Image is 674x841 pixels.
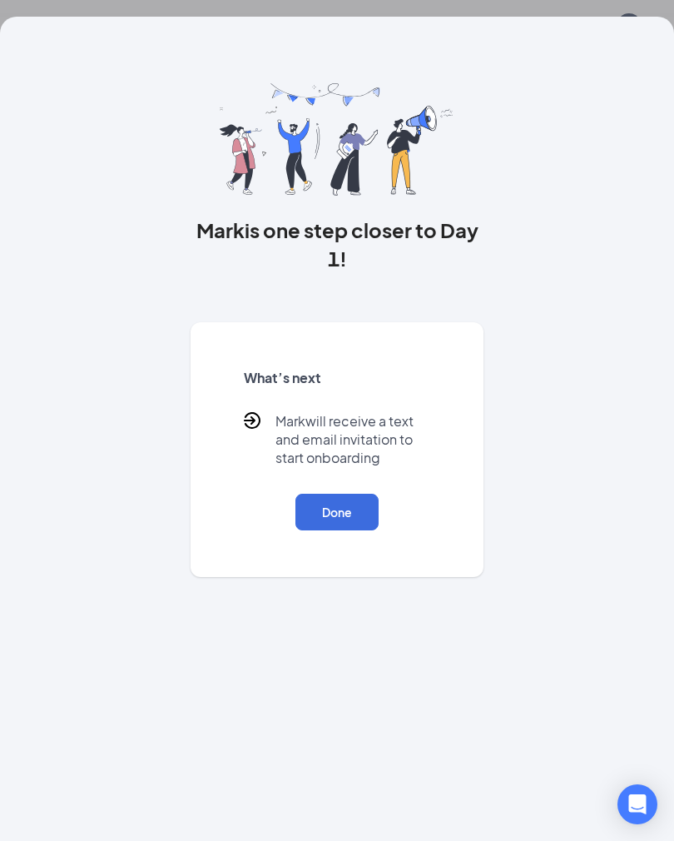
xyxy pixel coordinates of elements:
[617,784,657,824] div: Open Intercom Messenger
[295,494,379,530] button: Done
[275,412,430,467] p: Mark will receive a text and email invitation to start onboarding
[191,216,483,272] h3: Mark is one step closer to Day 1!
[244,369,430,387] h5: What’s next
[220,83,454,196] img: you are all set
